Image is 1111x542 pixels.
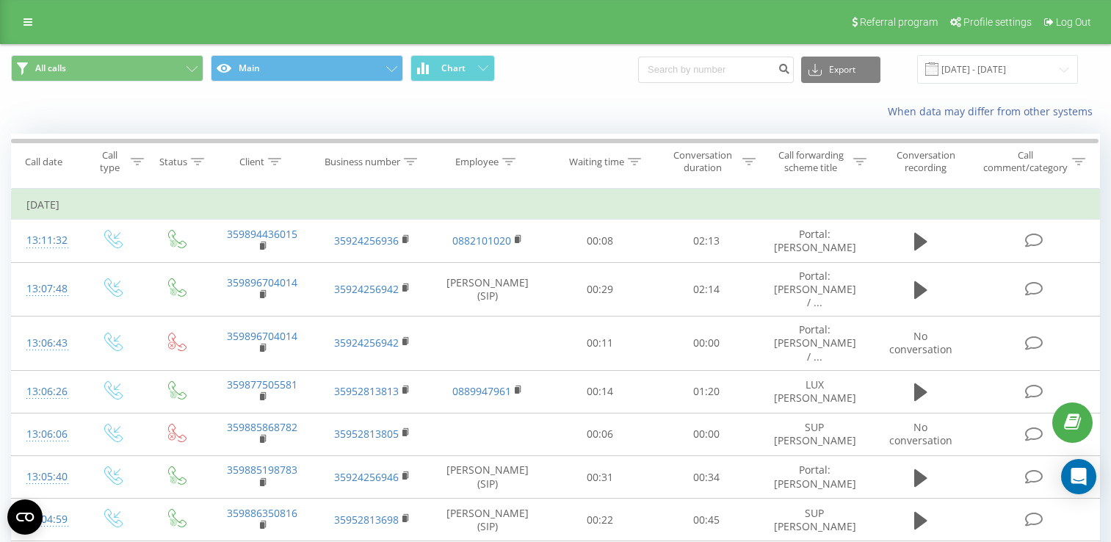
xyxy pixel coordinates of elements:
span: Profile settings [963,16,1032,28]
td: [PERSON_NAME] (SIP) [428,262,547,317]
a: 35924256942 [334,282,399,296]
a: When data may differ from other systems [888,104,1100,118]
div: Employee [455,156,499,168]
td: SUP [PERSON_NAME] [759,499,869,541]
td: Portal: [PERSON_NAME] [759,220,869,262]
td: [PERSON_NAME] (SIP) [428,499,547,541]
button: Main [211,55,403,82]
td: Portal: [PERSON_NAME] [759,456,869,499]
input: Search by number [638,57,794,83]
td: 00:06 [547,413,654,455]
a: 35952813805 [334,427,399,441]
div: 13:06:43 [26,329,65,358]
button: Chart [410,55,495,82]
td: 02:14 [653,262,759,317]
div: 13:11:32 [26,226,65,255]
div: Call comment/category [982,149,1068,174]
div: 13:04:59 [26,505,65,534]
td: [DATE] [12,190,1100,220]
td: 00:34 [653,456,759,499]
td: 00:08 [547,220,654,262]
a: 35924256936 [334,234,399,247]
div: Call date [25,156,62,168]
div: Conversation duration [666,149,739,174]
div: Business number [325,156,400,168]
td: 00:14 [547,370,654,413]
div: Status [159,156,187,168]
a: 35952813698 [334,513,399,527]
div: 13:07:48 [26,275,65,303]
span: Portal: [PERSON_NAME] / ... [774,322,856,363]
div: 13:06:06 [26,420,65,449]
td: 01:20 [653,370,759,413]
td: 02:13 [653,220,759,262]
a: 35924256942 [334,336,399,350]
div: Conversation recording [883,149,969,174]
td: [PERSON_NAME] (SIP) [428,456,547,499]
span: Log Out [1056,16,1091,28]
td: LUX [PERSON_NAME] [759,370,869,413]
div: Waiting time [569,156,624,168]
a: 35924256946 [334,470,399,484]
span: Portal: [PERSON_NAME] / ... [774,269,856,309]
td: SUP [PERSON_NAME] [759,413,869,455]
div: Call forwarding scheme title [772,149,850,174]
span: All calls [35,62,66,74]
div: 13:06:26 [26,377,65,406]
div: Client [239,156,264,168]
a: 0882101020 [452,234,511,247]
button: All calls [11,55,203,82]
button: Open CMP widget [7,499,43,535]
a: 359877505581 [227,377,297,391]
span: No conversation [889,329,952,356]
a: 35952813813 [334,384,399,398]
td: 00:00 [653,413,759,455]
td: 00:11 [547,317,654,371]
a: 359896704014 [227,275,297,289]
a: 359885198783 [227,463,297,477]
td: 00:29 [547,262,654,317]
span: Referral program [860,16,938,28]
div: 13:05:40 [26,463,65,491]
td: 00:00 [653,317,759,371]
span: No conversation [889,420,952,447]
a: 359885868782 [227,420,297,434]
button: Export [801,57,880,83]
div: Call type [93,149,127,174]
td: 00:22 [547,499,654,541]
span: Chart [441,63,466,73]
a: 0889947961 [452,384,511,398]
a: 359886350816 [227,506,297,520]
td: 00:31 [547,456,654,499]
a: 359894436015 [227,227,297,241]
div: Open Intercom Messenger [1061,459,1096,494]
td: 00:45 [653,499,759,541]
a: 359896704014 [227,329,297,343]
